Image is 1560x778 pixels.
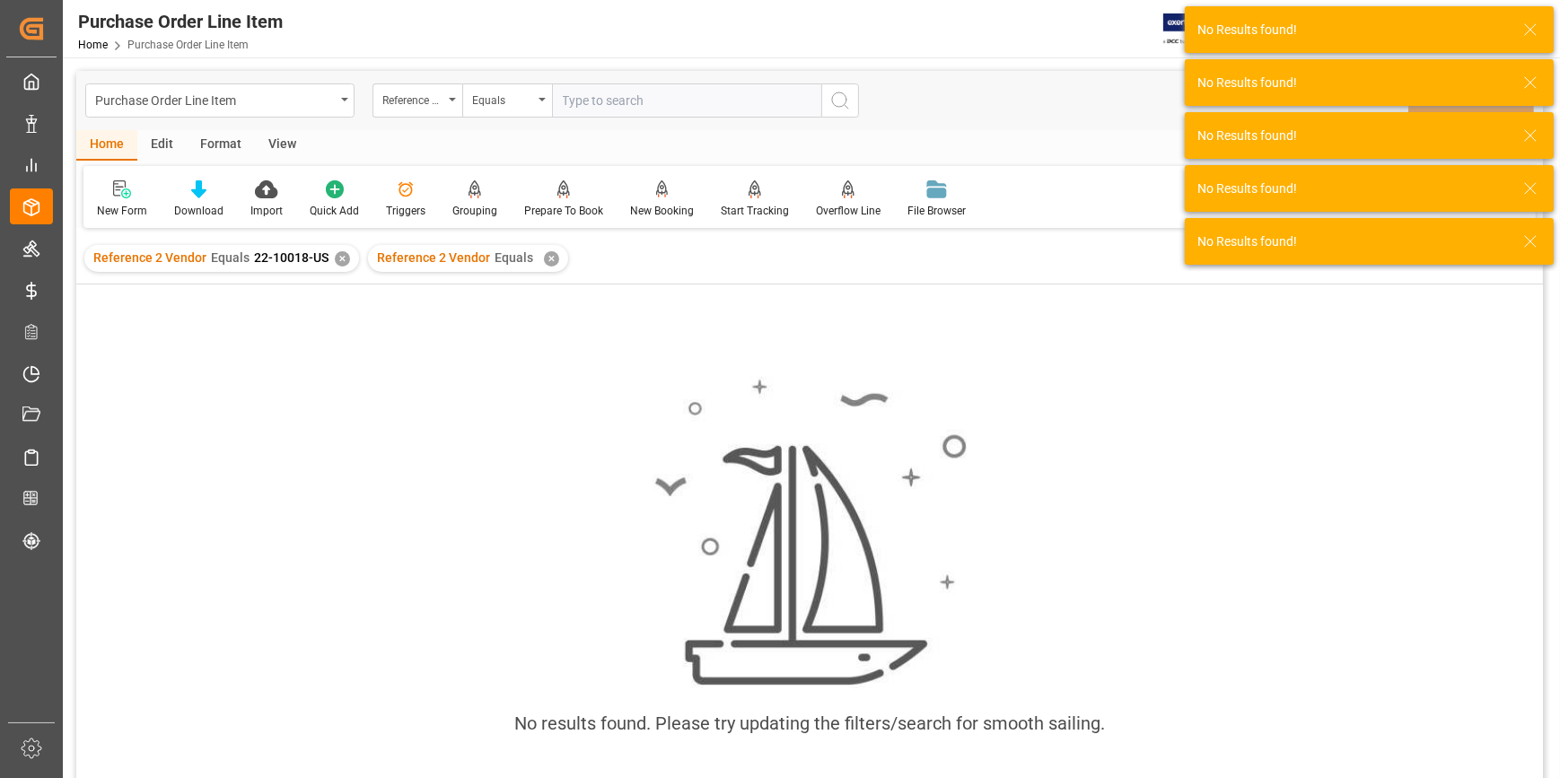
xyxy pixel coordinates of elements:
[187,130,255,161] div: Format
[1197,74,1506,92] div: No Results found!
[382,88,443,109] div: Reference 2 Vendor
[1197,179,1506,198] div: No Results found!
[386,203,425,219] div: Triggers
[1197,127,1506,145] div: No Results found!
[335,251,350,267] div: ✕
[137,130,187,161] div: Edit
[462,83,552,118] button: open menu
[95,88,335,110] div: Purchase Order Line Item
[653,377,967,688] img: smooth_sailing.jpeg
[495,250,533,265] span: Equals
[372,83,462,118] button: open menu
[816,203,881,219] div: Overflow Line
[1163,13,1225,45] img: Exertis%20JAM%20-%20Email%20Logo.jpg_1722504956.jpg
[174,203,223,219] div: Download
[97,203,147,219] div: New Form
[721,203,789,219] div: Start Tracking
[377,250,490,265] span: Reference 2 Vendor
[78,8,283,35] div: Purchase Order Line Item
[211,250,250,265] span: Equals
[1197,21,1506,39] div: No Results found!
[452,203,497,219] div: Grouping
[255,130,310,161] div: View
[821,83,859,118] button: search button
[78,39,108,51] a: Home
[1197,232,1506,251] div: No Results found!
[310,203,359,219] div: Quick Add
[250,203,283,219] div: Import
[93,250,206,265] span: Reference 2 Vendor
[472,88,533,109] div: Equals
[254,250,329,265] span: 22-10018-US
[630,203,694,219] div: New Booking
[907,203,966,219] div: File Browser
[544,251,559,267] div: ✕
[85,83,355,118] button: open menu
[552,83,821,118] input: Type to search
[76,130,137,161] div: Home
[514,710,1105,737] div: No results found. Please try updating the filters/search for smooth sailing.
[524,203,603,219] div: Prepare To Book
